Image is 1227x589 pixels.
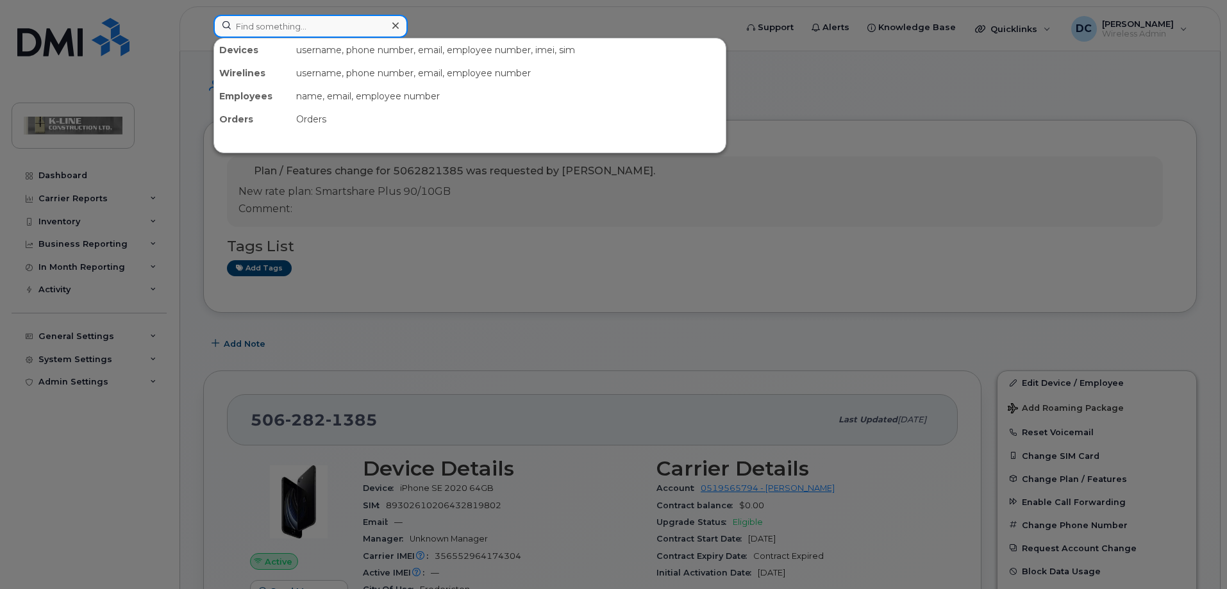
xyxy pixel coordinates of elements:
[291,108,726,131] div: Orders
[291,85,726,108] div: name, email, employee number
[214,85,291,108] div: Employees
[291,62,726,85] div: username, phone number, email, employee number
[214,62,291,85] div: Wirelines
[291,38,726,62] div: username, phone number, email, employee number, imei, sim
[214,108,291,131] div: Orders
[214,38,291,62] div: Devices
